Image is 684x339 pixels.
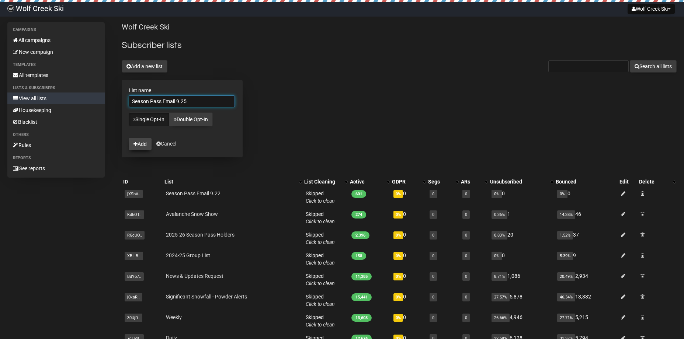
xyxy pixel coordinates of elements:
[557,190,567,198] span: 0%
[390,290,427,311] td: 0
[432,233,434,238] a: 0
[390,249,427,269] td: 0
[427,177,460,187] th: Segs: No sort applied, activate to apply an ascending sort
[125,272,144,281] span: BdYo7..
[490,178,547,185] div: Unsubscribed
[7,116,105,128] a: Blacklist
[557,231,573,240] span: 1.52%
[393,273,403,280] span: 0%
[306,260,335,266] a: Click to clean
[306,322,335,328] a: Click to clean
[393,293,403,301] span: 0%
[492,210,507,219] span: 0.36%
[432,315,434,320] a: 0
[351,190,366,198] span: 601
[639,178,669,185] div: Delete
[351,293,372,301] span: 15,441
[432,254,434,258] a: 0
[306,252,335,266] span: Skipped
[638,177,677,187] th: Delete: No sort applied, activate to apply an ascending sort
[7,139,105,151] a: Rules
[465,315,467,320] a: 0
[303,177,348,187] th: List Cleaning: No sort applied, activate to apply an ascending sort
[465,192,467,196] a: 0
[306,198,335,204] a: Click to clean
[122,22,677,32] p: Wolf Creek Ski
[125,231,145,240] span: RGcUO..
[393,314,403,322] span: 0%
[169,112,213,126] a: Double Opt-In
[306,294,335,307] span: Skipped
[166,232,235,238] a: 2025-26 Season Pass Holders
[122,39,677,52] h2: Subscriber lists
[125,190,143,198] span: jXSbV..
[557,210,575,219] span: 14.38%
[156,141,176,147] a: Cancel
[492,252,502,260] span: 0%
[393,211,403,219] span: 0%
[390,311,427,331] td: 0
[129,138,152,150] button: Add
[492,272,507,281] span: 8.71%
[465,212,467,217] a: 0
[7,162,105,174] a: See reports
[7,5,14,12] img: b8a1e34ad8b70b86f908001b9dc56f97
[7,60,105,69] li: Templates
[618,177,638,187] th: Edit: No sort applied, sorting is disabled
[122,177,163,187] th: ID: No sort applied, sorting is disabled
[393,231,403,239] span: 0%
[628,4,675,14] button: Wolf Creek Ski
[465,295,467,300] a: 0
[7,84,105,92] li: Lists & subscribers
[129,87,236,94] label: List name
[306,273,335,286] span: Skipped
[432,295,434,300] a: 0
[489,249,554,269] td: 0
[554,290,618,311] td: 13,332
[166,314,182,320] a: Weekly
[489,177,554,187] th: Unsubscribed: No sort applied, activate to apply an ascending sort
[557,293,575,301] span: 46.34%
[465,254,467,258] a: 0
[7,25,105,34] li: Campaigns
[306,232,335,245] span: Skipped
[432,274,434,279] a: 0
[163,177,302,187] th: List: No sort applied, activate to apply an ascending sort
[306,280,335,286] a: Click to clean
[489,290,554,311] td: 5,878
[390,177,427,187] th: GDPR: No sort applied, activate to apply an ascending sort
[306,301,335,307] a: Click to clean
[489,187,554,207] td: 0
[125,293,142,301] span: j0kaR..
[557,252,573,260] span: 5.39%
[465,233,467,238] a: 0
[306,314,335,328] span: Skipped
[350,178,383,185] div: Active
[7,130,105,139] li: Others
[459,177,489,187] th: ARs: No sort applied, activate to apply an ascending sort
[351,252,366,260] span: 158
[351,211,366,219] span: 274
[556,178,617,185] div: Bounced
[630,60,677,73] button: Search all lists
[348,177,390,187] th: Active: No sort applied, activate to apply an ascending sort
[306,211,335,224] span: Skipped
[492,231,507,240] span: 0.83%
[7,104,105,116] a: Housekeeping
[492,190,502,198] span: 0%
[166,273,223,279] a: News & Updates Request
[306,191,335,204] span: Skipped
[557,272,575,281] span: 20.49%
[351,231,369,239] span: 2,396
[432,212,434,217] a: 0
[351,273,372,280] span: 11,385
[461,178,481,185] div: ARs
[554,269,618,290] td: 2,934
[393,190,403,198] span: 0%
[554,228,618,249] td: 37
[554,207,618,228] td: 46
[489,269,554,290] td: 1,086
[390,207,427,228] td: 0
[392,178,419,185] div: GDPR
[390,187,427,207] td: 0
